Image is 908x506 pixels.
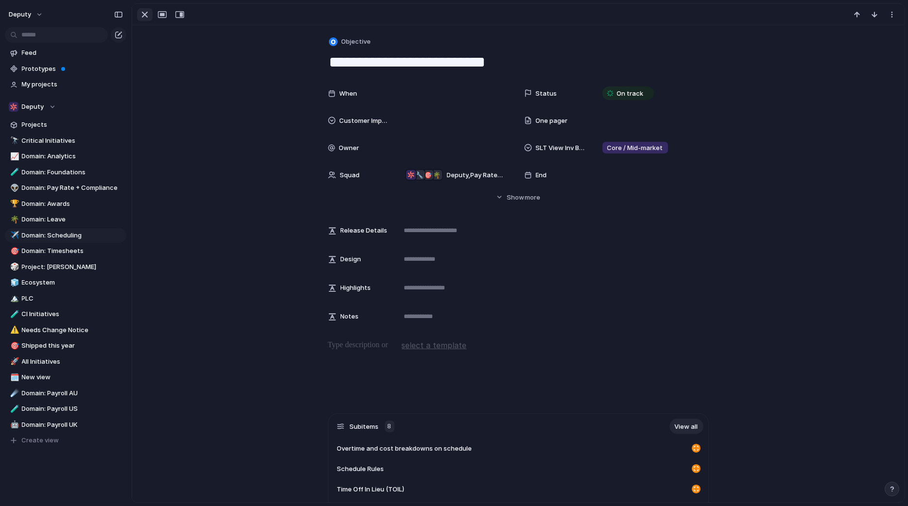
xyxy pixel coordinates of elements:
[447,170,504,180] span: Deputy , Pay Rate Engine , Scheduling , Leave Management
[9,136,18,146] button: 🔭
[607,143,663,153] span: Core / Mid-market
[10,356,17,367] div: 🚀
[10,151,17,162] div: 📈
[5,244,126,258] div: 🎯Domain: Timesheets
[340,170,360,180] span: Squad
[9,246,18,256] button: 🎯
[5,118,126,132] a: Projects
[10,214,17,225] div: 🌴
[22,215,123,224] span: Domain: Leave
[22,136,123,146] span: Critical Initiatives
[5,212,126,227] a: 🌴Domain: Leave
[507,193,524,202] span: Show
[22,388,123,398] span: Domain: Payroll AU
[9,404,18,414] button: 🧪
[22,294,123,304] span: PLC
[525,193,540,202] span: more
[9,278,18,287] button: 🧊
[22,404,123,414] span: Domain: Payroll US
[5,134,126,148] a: 🔭Critical Initiatives
[424,170,433,180] div: 🎯
[10,198,17,209] div: 🏆
[340,116,390,126] span: Customer Impact
[5,418,126,432] a: 🤖Domain: Payroll UK
[10,230,17,241] div: ✈️
[415,170,425,180] div: 🔧
[536,143,586,153] span: SLT View Inv Bucket
[9,357,18,367] button: 🚀
[22,64,123,74] span: Prototypes
[341,226,388,236] span: Release Details
[5,181,126,195] a: 👽Domain: Pay Rate + Compliance
[10,404,17,415] div: 🧪
[5,433,126,448] button: Create view
[10,183,17,194] div: 👽
[10,167,17,178] div: 🧪
[22,357,123,367] span: All Initiatives
[341,312,359,321] span: Notes
[669,419,703,434] a: View all
[22,80,123,89] span: My projects
[10,419,17,430] div: 🤖
[536,170,547,180] span: End
[5,386,126,401] a: ☄️Domain: Payroll AU
[402,339,467,351] span: select a template
[5,165,126,180] a: 🧪Domain: Foundations
[22,246,123,256] span: Domain: Timesheets
[9,420,18,430] button: 🤖
[5,291,126,306] a: 🏔️PLC
[5,228,126,243] a: ✈️Domain: Scheduling
[9,199,18,209] button: 🏆
[22,152,123,161] span: Domain: Analytics
[22,420,123,430] span: Domain: Payroll UK
[432,170,442,180] div: 🌴
[9,294,18,304] button: 🏔️
[9,388,18,398] button: ☄️
[22,372,123,382] span: New view
[5,197,126,211] a: 🏆Domain: Awards
[9,309,18,319] button: 🧪
[337,464,384,474] span: Schedule Rules
[22,183,123,193] span: Domain: Pay Rate + Compliance
[5,307,126,321] a: 🧪CI Initiatives
[536,116,568,126] span: One pager
[5,100,126,114] button: Deputy
[10,324,17,336] div: ⚠️
[327,35,374,49] button: Objective
[536,89,557,99] span: Status
[22,325,123,335] span: Needs Change Notice
[10,340,17,352] div: 🎯
[5,62,126,76] a: Prototypes
[400,338,468,353] button: select a template
[22,436,59,445] span: Create view
[9,372,18,382] button: 🗓️
[385,421,394,432] div: 8
[350,422,379,432] span: Subitems
[9,183,18,193] button: 👽
[22,120,123,130] span: Projects
[22,199,123,209] span: Domain: Awards
[5,370,126,385] a: 🗓️New view
[9,215,18,224] button: 🌴
[9,168,18,177] button: 🧪
[9,231,18,240] button: ✈️
[9,262,18,272] button: 🎲
[340,89,358,99] span: When
[5,260,126,274] a: 🎲Project: [PERSON_NAME]
[5,402,126,416] a: 🧪Domain: Payroll US
[22,341,123,351] span: Shipped this year
[10,261,17,272] div: 🎲
[5,354,126,369] div: 🚀All Initiatives
[10,372,17,383] div: 🗓️
[5,275,126,290] a: 🧊Ecosystem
